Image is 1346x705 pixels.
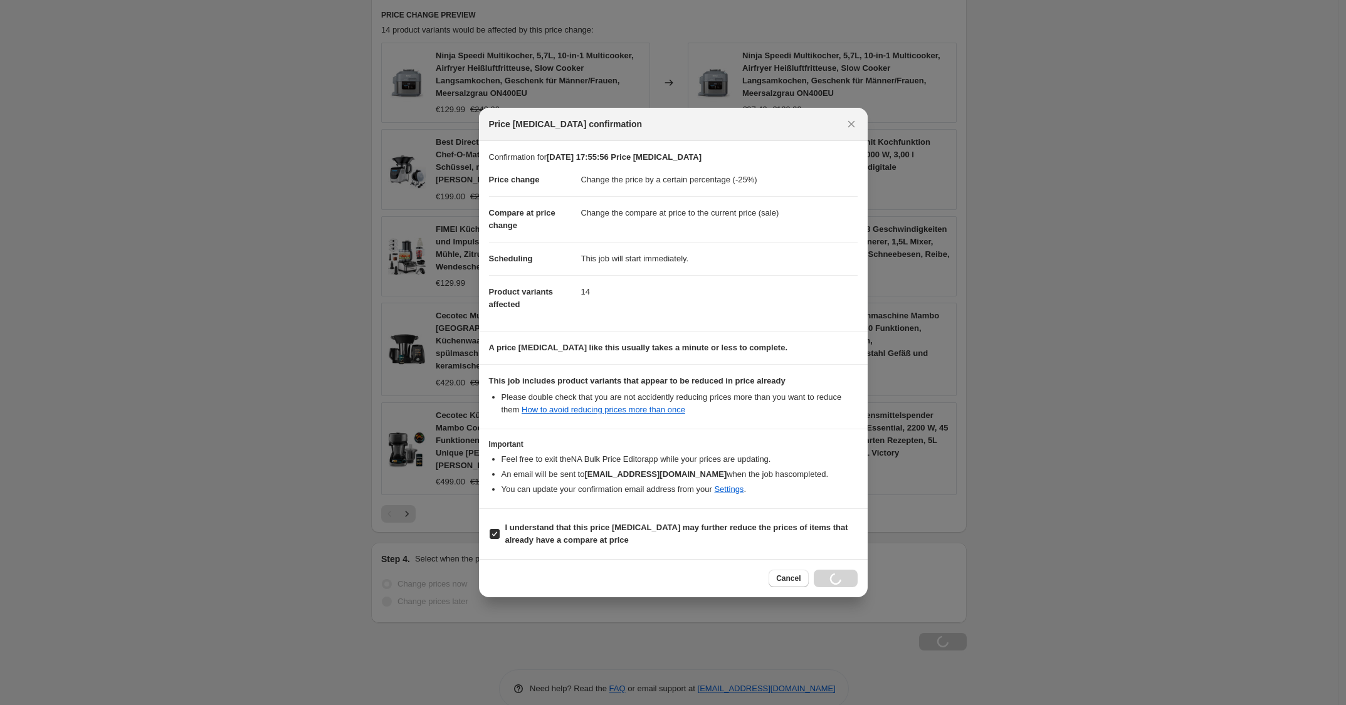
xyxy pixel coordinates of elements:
[714,484,744,494] a: Settings
[769,570,808,587] button: Cancel
[776,573,801,583] span: Cancel
[584,469,727,479] b: [EMAIL_ADDRESS][DOMAIN_NAME]
[581,275,858,308] dd: 14
[489,343,788,352] b: A price [MEDICAL_DATA] like this usually takes a minute or less to complete.
[505,523,848,545] b: I understand that this price [MEDICAL_DATA] may further reduce the prices of items that already h...
[547,152,702,162] b: [DATE] 17:55:56 Price [MEDICAL_DATA]
[489,439,858,449] h3: Important
[489,254,533,263] span: Scheduling
[581,242,858,275] dd: This job will start immediately.
[489,151,858,164] p: Confirmation for
[489,376,786,385] b: This job includes product variants that appear to be reduced in price already
[502,468,858,481] li: An email will be sent to when the job has completed .
[843,115,860,133] button: Close
[502,391,858,416] li: Please double check that you are not accidently reducing prices more than you want to reduce them
[502,453,858,466] li: Feel free to exit the NA Bulk Price Editor app while your prices are updating.
[581,196,858,229] dd: Change the compare at price to the current price (sale)
[489,287,554,309] span: Product variants affected
[489,175,540,184] span: Price change
[522,405,685,414] a: How to avoid reducing prices more than once
[489,118,643,130] span: Price [MEDICAL_DATA] confirmation
[502,483,858,496] li: You can update your confirmation email address from your .
[581,164,858,196] dd: Change the price by a certain percentage (-25%)
[489,208,555,230] span: Compare at price change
